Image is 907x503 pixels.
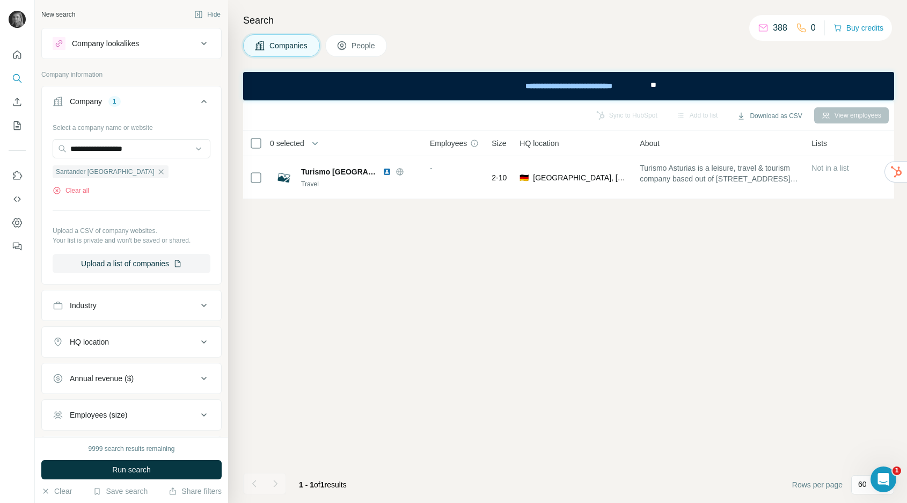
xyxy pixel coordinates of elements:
div: Travel [301,179,417,189]
span: Turismo [GEOGRAPHIC_DATA] [301,166,377,177]
button: Run search [41,460,222,479]
span: 1 [893,466,901,475]
span: 🇩🇪 [520,172,529,183]
span: Not in a list [811,164,849,172]
button: My lists [9,116,26,135]
button: Search [9,69,26,88]
span: Lists [811,138,827,149]
div: HQ location [70,337,109,347]
button: Buy credits [833,20,883,35]
button: Enrich CSV [9,92,26,112]
button: Company lookalikes [42,31,221,56]
div: New search [41,10,75,19]
button: Hide [187,6,228,23]
p: 388 [773,21,787,34]
div: Company [70,96,102,107]
button: Feedback [9,237,26,256]
button: HQ location [42,329,221,355]
iframe: Intercom live chat [871,466,896,492]
div: Annual revenue ($) [70,373,134,384]
div: Select a company name or website [53,119,210,133]
button: Download as CSV [729,108,809,124]
button: Use Surfe API [9,189,26,209]
span: [GEOGRAPHIC_DATA], [GEOGRAPHIC_DATA] [533,172,627,183]
p: 60 [858,479,867,490]
div: Industry [70,300,97,311]
button: Use Surfe on LinkedIn [9,166,26,185]
button: Clear all [53,186,89,195]
button: Upload a list of companies [53,254,210,273]
button: Annual revenue ($) [42,366,221,391]
img: LinkedIn logo [383,167,391,176]
span: Rows per page [792,479,843,490]
span: Employees [430,138,467,149]
p: Your list is private and won't be saved or shared. [53,236,210,245]
span: Size [492,138,506,149]
div: Employees (size) [70,410,127,420]
button: Company1 [42,89,221,119]
span: People [352,40,376,51]
button: Quick start [9,45,26,64]
button: Industry [42,293,221,318]
span: Turismo Asturias is a leisure, travel & tourism company based out of [STREET_ADDRESS][PERSON_NAME]. [640,163,799,184]
button: Dashboard [9,213,26,232]
span: - [430,164,433,172]
span: Companies [269,40,309,51]
div: 9999 search results remaining [89,444,175,454]
span: 2-10 [492,172,507,183]
span: 1 [320,480,325,489]
button: Clear [41,486,72,497]
span: of [314,480,320,489]
p: Upload a CSV of company websites. [53,226,210,236]
span: Run search [112,464,151,475]
img: Logo of Turismo Asturias [275,169,292,186]
span: 0 selected [270,138,304,149]
div: 1 [108,97,121,106]
button: Employees (size) [42,402,221,428]
span: 1 - 1 [299,480,314,489]
div: Company lookalikes [72,38,139,49]
span: About [640,138,660,149]
button: Save search [93,486,148,497]
iframe: Banner [243,72,894,100]
span: Santander [GEOGRAPHIC_DATA] [56,167,155,177]
h4: Search [243,13,894,28]
span: results [299,480,347,489]
img: Avatar [9,11,26,28]
button: Share filters [169,486,222,497]
p: 0 [811,21,816,34]
span: HQ location [520,138,559,149]
p: Company information [41,70,222,79]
